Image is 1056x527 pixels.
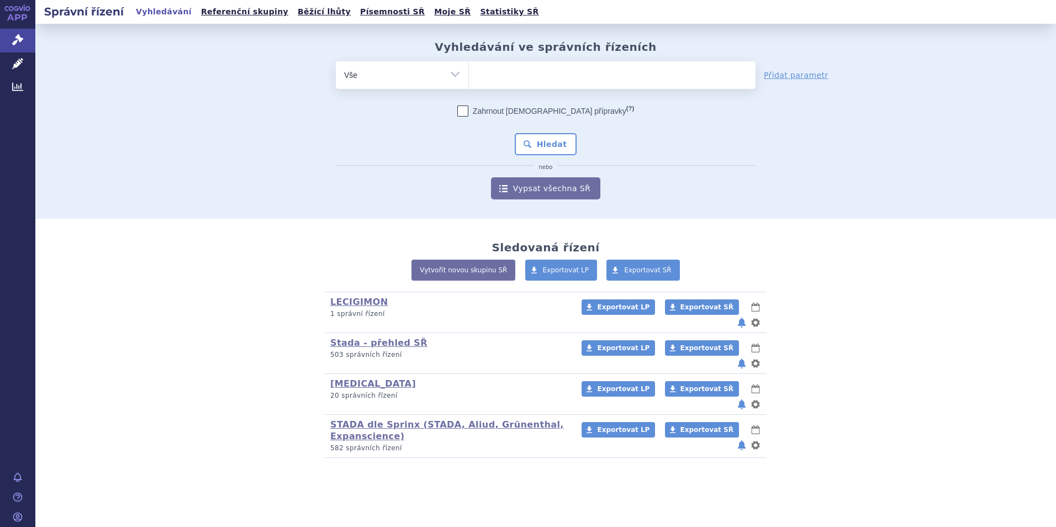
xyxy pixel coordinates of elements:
[525,260,598,281] a: Exportovat LP
[543,266,589,274] span: Exportovat LP
[750,382,761,396] button: lhůty
[457,106,634,117] label: Zahrnout [DEMOGRAPHIC_DATA] přípravky
[492,241,599,254] h2: Sledovaná řízení
[750,357,761,370] button: nastavení
[330,378,416,389] a: [MEDICAL_DATA]
[477,4,542,19] a: Statistiky SŘ
[736,357,747,370] button: notifikace
[680,344,733,352] span: Exportovat SŘ
[750,341,761,355] button: lhůty
[435,40,657,54] h2: Vyhledávání ve správních řízeních
[680,303,733,311] span: Exportovat SŘ
[736,439,747,452] button: notifikace
[534,164,558,171] i: nebo
[330,419,564,441] a: STADA dle Sprinx (STADA, Aliud, Grünenthal, Expanscience)
[750,301,761,314] button: lhůty
[750,316,761,329] button: nastavení
[330,444,567,453] p: 582 správních řízení
[411,260,515,281] a: Vytvořit novou skupinu SŘ
[624,266,672,274] span: Exportovat SŘ
[330,338,427,348] a: Stada - přehled SŘ
[665,422,739,438] a: Exportovat SŘ
[736,316,747,329] button: notifikace
[626,105,634,112] abbr: (?)
[431,4,474,19] a: Moje SŘ
[357,4,428,19] a: Písemnosti SŘ
[597,426,650,434] span: Exportovat LP
[330,350,567,360] p: 503 správních řízení
[680,426,733,434] span: Exportovat SŘ
[606,260,680,281] a: Exportovat SŘ
[582,340,655,356] a: Exportovat LP
[582,381,655,397] a: Exportovat LP
[330,309,567,319] p: 1 správní řízení
[35,4,133,19] h2: Správní řízení
[597,344,650,352] span: Exportovat LP
[294,4,354,19] a: Běžící lhůty
[198,4,292,19] a: Referenční skupiny
[597,303,650,311] span: Exportovat LP
[665,381,739,397] a: Exportovat SŘ
[665,340,739,356] a: Exportovat SŘ
[750,439,761,452] button: nastavení
[491,177,600,199] a: Vypsat všechna SŘ
[736,398,747,411] button: notifikace
[665,299,739,315] a: Exportovat SŘ
[330,391,567,400] p: 20 správních řízení
[750,398,761,411] button: nastavení
[133,4,195,19] a: Vyhledávání
[582,422,655,438] a: Exportovat LP
[750,423,761,436] button: lhůty
[330,297,388,307] a: LECIGIMON
[764,70,828,81] a: Přidat parametr
[597,385,650,393] span: Exportovat LP
[515,133,577,155] button: Hledat
[680,385,733,393] span: Exportovat SŘ
[582,299,655,315] a: Exportovat LP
